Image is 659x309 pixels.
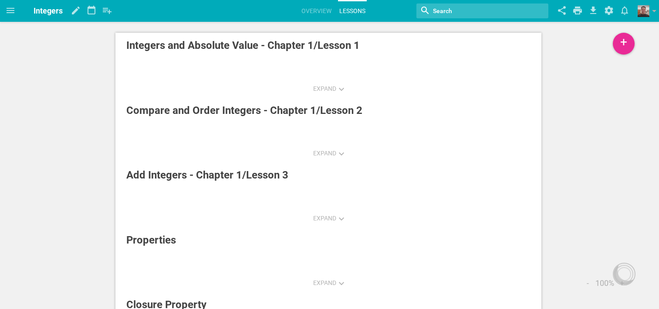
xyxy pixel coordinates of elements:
[300,1,333,21] a: Overview
[313,150,336,157] span: Expand
[432,5,511,17] input: Search
[34,6,63,15] span: Integers
[126,103,467,118] div: Compare and Order Integers - Chapter 1/Lesson 2
[338,1,367,21] a: Lessons
[115,32,541,100] a: Integers and Absolute Value - Chapter 1/Lesson 1
[126,232,467,248] div: Properties
[595,278,614,288] span: 100 %
[308,80,349,97] button: Expand
[115,227,541,295] a: Properties
[580,278,630,288] div: Set zoom level
[308,274,349,292] button: Expand
[617,278,627,288] button: +
[126,38,467,53] div: Integers and Absolute Value - Chapter 1/Lesson 1
[313,85,336,92] span: Expand
[308,144,349,162] button: Expand
[313,279,336,286] span: Expand
[308,209,349,227] button: Expand
[313,215,336,222] span: Expand
[613,33,635,55] div: +
[115,97,541,165] a: Compare and Order Integers - Chapter 1/Lesson 2
[582,278,593,288] button: -
[115,162,541,230] a: Add Integers - Chapter 1/Lesson 3
[126,167,467,183] div: Add Integers - Chapter 1/Lesson 3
